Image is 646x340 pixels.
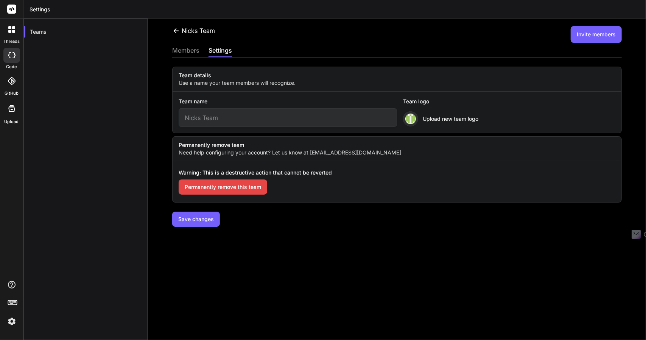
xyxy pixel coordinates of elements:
label: Need help configuring your account? Let us know at [EMAIL_ADDRESS][DOMAIN_NAME] [173,149,621,156]
label: Team details [173,72,621,79]
div: Team logo [403,98,475,111]
input: Enter Team name [179,108,397,127]
span: Upload new team logo [423,115,478,123]
label: code [6,64,17,70]
label: Use a name your team members will recognize. [173,79,621,87]
button: Save changes [172,212,220,227]
span: Warning: This is a destructive action that cannot be reverted [179,169,332,179]
div: members [172,46,199,56]
label: Upload [5,119,19,125]
div: Nicks Team [172,26,215,35]
div: settings [209,46,232,56]
label: Team name [179,98,207,108]
img: logo [405,114,416,124]
img: settings [5,315,18,328]
label: Permanently remove team [173,141,621,149]
div: Teams [24,23,148,40]
label: GitHub [5,90,19,97]
button: Permanently remove this team [179,179,267,195]
label: threads [3,38,20,45]
button: Invite members [571,26,622,43]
